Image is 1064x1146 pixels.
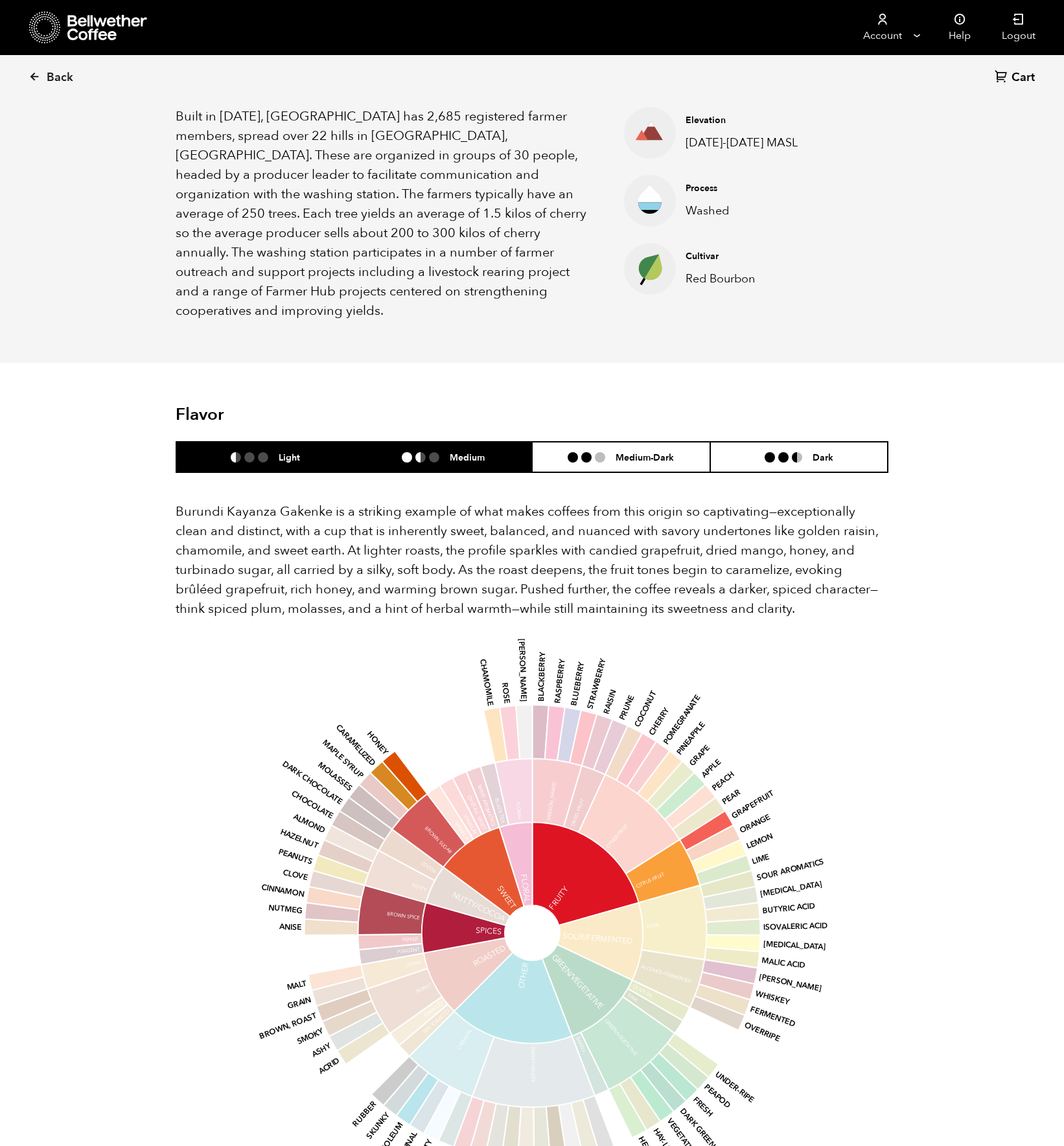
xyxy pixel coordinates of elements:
[686,182,809,195] h4: Process
[616,452,674,463] h6: Medium-Dark
[686,270,809,288] p: Red Bourbon
[279,452,300,463] h6: Light
[813,452,833,463] h6: Dark
[1012,70,1035,86] span: Cart
[686,114,809,127] h4: Elevation
[450,452,485,463] h6: Medium
[47,70,73,86] span: Back
[176,107,592,321] p: Built in [DATE], [GEOGRAPHIC_DATA] has 2,685 registered farmer members, spread over 22 hills in [...
[686,134,809,152] p: [DATE]-[DATE] MASL
[686,250,809,263] h4: Cultivar
[176,502,888,619] p: Burundi Kayanza Gakenke is a striking example of what makes coffees from this origin so captivati...
[686,202,809,220] p: Washed
[176,405,413,425] h2: Flavor
[995,69,1038,87] a: Cart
